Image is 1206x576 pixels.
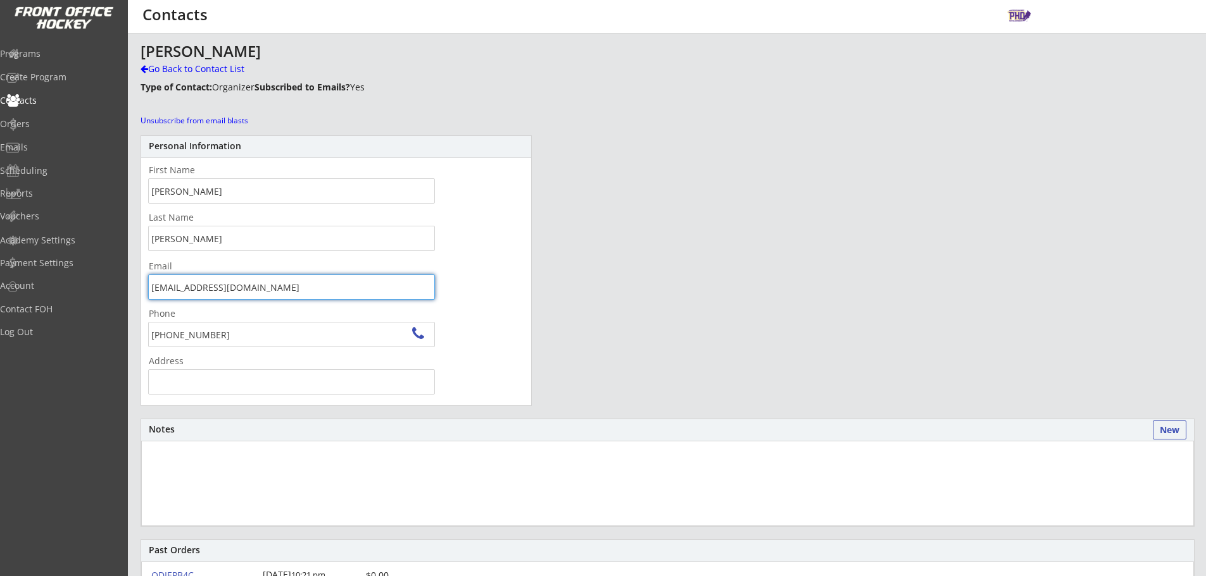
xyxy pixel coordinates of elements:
div: Organizer Yes [141,79,414,95]
div: Personal Information [149,142,524,150]
div: Last Name [149,213,226,222]
div: Past Orders [149,546,1186,555]
strong: Type of Contact: [141,81,212,93]
button: New [1153,420,1186,439]
div: Phone [149,309,226,318]
div: Email [149,262,435,271]
div: Unsubscribe from email blasts [141,116,255,126]
div: First Name [149,166,226,175]
div: Notes [149,425,1186,434]
div: Address [149,357,226,365]
div: Go Back to Contact List [141,63,303,75]
div: [PERSON_NAME] [141,44,889,59]
strong: Subscribed to Emails? [254,81,350,93]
